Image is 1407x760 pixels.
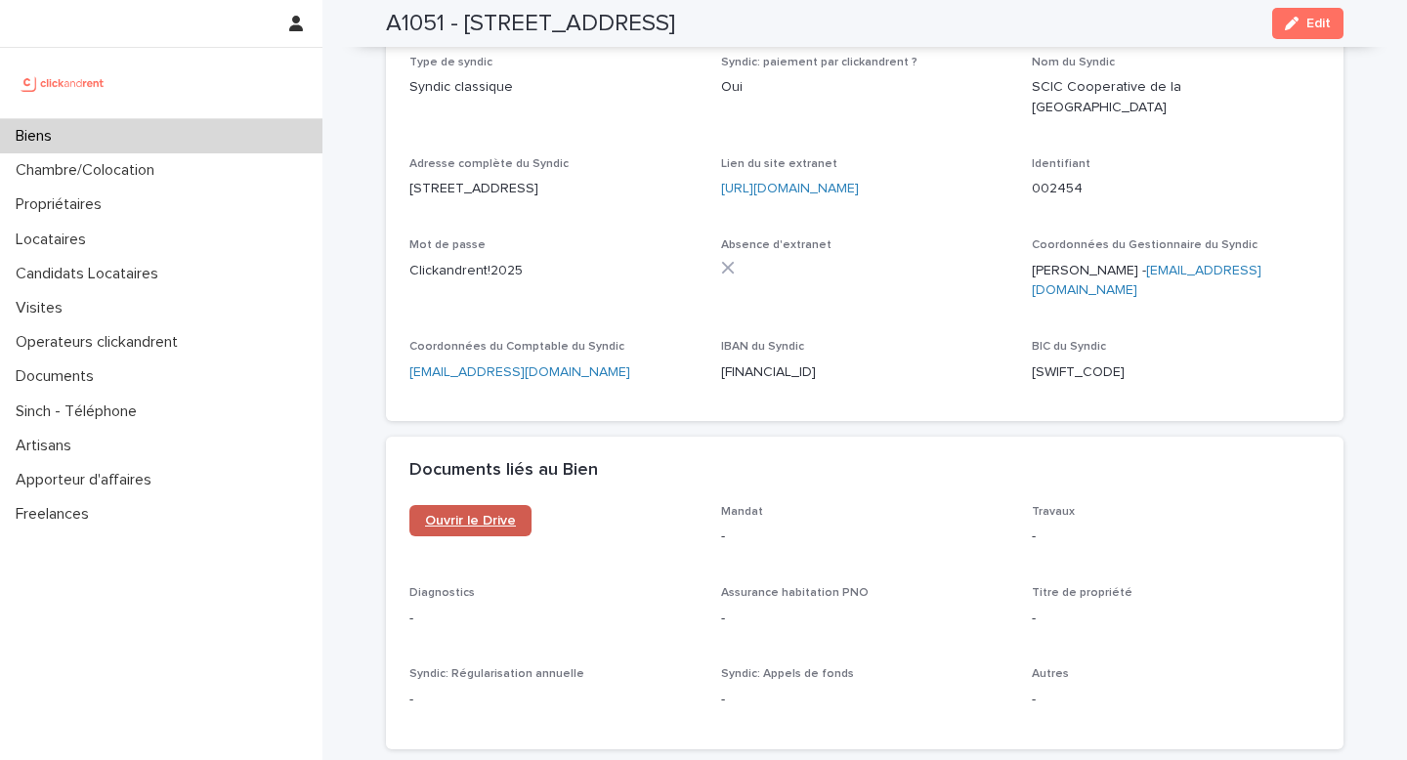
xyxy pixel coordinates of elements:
[8,505,105,524] p: Freelances
[1032,690,1320,710] p: -
[8,127,67,146] p: Biens
[409,668,584,680] span: Syndic: Régularisation annuelle
[721,77,1009,98] p: Oui
[721,362,1009,383] p: [FINANCIAL_ID]
[409,365,630,379] a: [EMAIL_ADDRESS][DOMAIN_NAME]
[1032,158,1090,170] span: Identifiant
[8,471,167,489] p: Apporteur d'affaires
[8,333,193,352] p: Operateurs clickandrent
[425,514,516,528] span: Ouvrir le Drive
[409,179,698,199] p: [STREET_ADDRESS]
[1032,341,1106,353] span: BIC du Syndic
[8,402,152,421] p: Sinch - Téléphone
[721,57,917,68] span: Syndic: paiement par clickandrent ?
[721,239,831,251] span: Absence d'extranet
[1032,57,1115,68] span: Nom du Syndic
[8,299,78,317] p: Visites
[1306,17,1331,30] span: Edit
[409,690,698,710] p: -
[409,341,624,353] span: Coordonnées du Comptable du Syndic
[1032,668,1069,680] span: Autres
[721,182,859,195] a: [URL][DOMAIN_NAME]
[409,505,532,536] a: Ouvrir le Drive
[8,265,174,283] p: Candidats Locataires
[721,527,1009,547] p: -
[8,437,87,455] p: Artisans
[1032,527,1320,547] p: -
[1032,362,1320,383] p: [SWIFT_CODE]
[8,161,170,180] p: Chambre/Colocation
[1272,8,1343,39] button: Edit
[409,57,492,68] span: Type de syndic
[409,587,475,599] span: Diagnostics
[1032,239,1258,251] span: Coordonnées du Gestionnaire du Syndic
[409,261,698,281] p: Clickandrent!2025
[8,231,102,249] p: Locataires
[409,239,486,251] span: Mot de passe
[1032,587,1132,599] span: Titre de propriété
[1032,264,1261,298] a: [EMAIL_ADDRESS][DOMAIN_NAME]
[8,367,109,386] p: Documents
[1032,261,1320,302] p: [PERSON_NAME] -
[1032,179,1320,199] p: 002454
[721,668,854,680] span: Syndic: Appels de fonds
[721,690,1009,710] p: -
[721,341,804,353] span: IBAN du Syndic
[721,158,837,170] span: Lien du site extranet
[721,587,869,599] span: Assurance habitation PNO
[409,77,698,98] p: Syndic classique
[721,609,1009,629] p: -
[409,158,569,170] span: Adresse complète du Syndic
[1032,506,1075,518] span: Travaux
[409,460,598,482] h2: Documents liés au Bien
[8,195,117,214] p: Propriétaires
[1032,77,1320,118] p: SCIC Cooperative de la [GEOGRAPHIC_DATA]
[16,63,110,103] img: UCB0brd3T0yccxBKYDjQ
[721,506,763,518] span: Mandat
[1032,609,1320,629] p: -
[409,609,698,629] p: -
[386,10,675,38] h2: A1051 - [STREET_ADDRESS]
